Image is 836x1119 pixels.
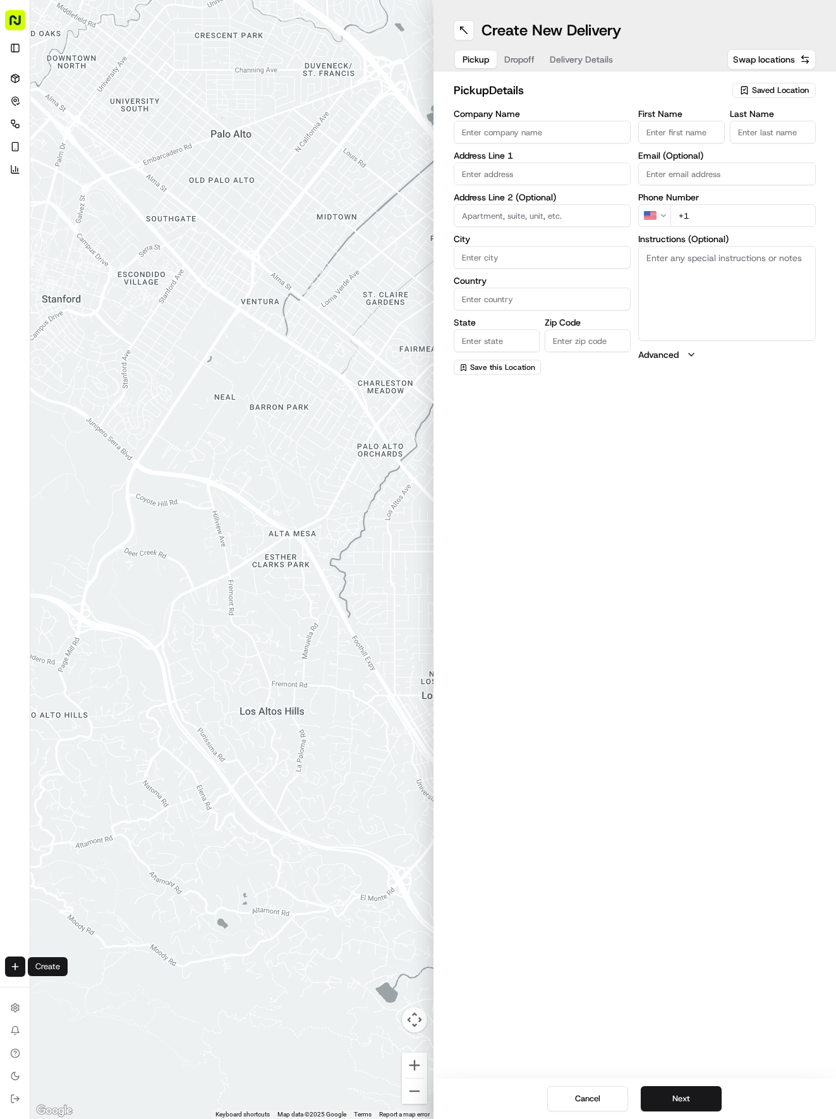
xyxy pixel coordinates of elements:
[638,151,816,160] label: Email (Optional)
[57,121,207,133] div: Start new chat
[454,288,631,310] input: Enter country
[463,53,489,66] span: Pickup
[550,53,613,66] span: Delivery Details
[732,82,816,99] button: Saved Location
[13,13,38,38] img: Nash
[454,318,540,327] label: State
[402,1007,427,1032] button: Map camera controls
[33,1103,75,1119] a: Open this area in Google Maps (opens a new window)
[33,1103,75,1119] img: Google
[13,164,85,174] div: Past conversations
[730,121,816,144] input: Enter last name
[277,1111,346,1118] span: Map data ©2025 Google
[545,318,631,327] label: Zip Code
[638,348,679,361] label: Advanced
[638,348,816,361] button: Advanced
[402,1079,427,1104] button: Zoom out
[215,125,230,140] button: Start new chat
[13,121,35,144] img: 1736555255976-a54dd68f-1ca7-489b-9aae-adbdc363a1c4
[33,82,227,95] input: Got a question? Start typing here...
[13,51,230,71] p: Welcome 👋
[107,250,117,260] div: 💻
[379,1111,430,1118] a: Report a map error
[504,53,535,66] span: Dropoff
[670,204,816,227] input: Enter phone number
[454,204,631,227] input: Apartment, suite, unit, etc.
[13,250,23,260] div: 📗
[126,279,153,289] span: Pylon
[13,184,33,204] img: Hayden (Assistant Store Manager)
[28,957,68,976] div: Create
[354,1111,372,1118] a: Terms (opens in new tab)
[402,1053,427,1078] button: Zoom in
[454,193,631,202] label: Address Line 2 (Optional)
[638,109,724,118] label: First Name
[547,1086,628,1111] button: Cancel
[8,243,102,266] a: 📗Knowledge Base
[174,196,179,206] span: •
[454,276,631,285] label: Country
[454,360,541,375] button: Save this Location
[102,243,208,266] a: 💻API Documentation
[638,121,724,144] input: Enter first name
[482,20,621,40] h1: Create New Delivery
[454,246,631,269] input: Enter city
[215,1110,270,1119] button: Keyboard shortcuts
[196,162,230,177] button: See all
[730,109,816,118] label: Last Name
[638,235,816,243] label: Instructions (Optional)
[470,362,535,372] span: Save this Location
[454,329,540,352] input: Enter state
[727,49,816,70] button: Swap locations
[454,121,631,144] input: Enter company name
[454,162,631,185] input: Enter address
[454,109,631,118] label: Company Name
[454,82,725,99] h2: pickup Details
[454,151,631,160] label: Address Line 1
[119,248,203,261] span: API Documentation
[25,248,97,261] span: Knowledge Base
[638,162,816,185] input: Enter email address
[752,85,809,96] span: Saved Location
[89,279,153,289] a: Powered byPylon
[27,121,49,144] img: 9188753566659_6852d8bf1fb38e338040_72.png
[57,133,174,144] div: We're available if you need us!
[454,235,631,243] label: City
[545,329,631,352] input: Enter zip code
[181,196,207,206] span: [DATE]
[39,196,172,206] span: [PERSON_NAME] (Assistant Store Manager)
[638,193,816,202] label: Phone Number
[641,1086,722,1111] button: Next
[733,53,795,66] span: Swap locations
